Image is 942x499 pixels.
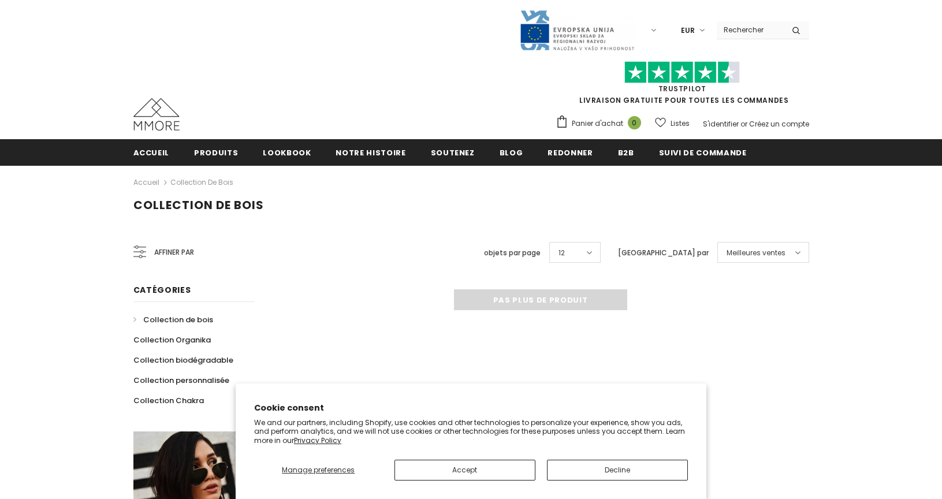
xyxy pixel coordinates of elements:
[547,460,688,481] button: Decline
[431,139,475,165] a: soutenez
[659,147,747,158] span: Suivi de commande
[143,314,213,325] span: Collection de bois
[194,147,238,158] span: Produits
[618,139,634,165] a: B2B
[170,177,233,187] a: Collection de bois
[282,465,355,475] span: Manage preferences
[133,139,170,165] a: Accueil
[655,113,690,133] a: Listes
[556,115,647,132] a: Panier d'achat 0
[133,390,204,411] a: Collection Chakra
[556,66,809,105] span: LIVRAISON GRATUITE POUR TOUTES LES COMMANDES
[519,25,635,35] a: Javni Razpis
[133,395,204,406] span: Collection Chakra
[254,418,688,445] p: We and our partners, including Shopify, use cookies and other technologies to personalize your ex...
[703,119,739,129] a: S'identifier
[727,247,785,259] span: Meilleures ventes
[133,334,211,345] span: Collection Organika
[618,247,709,259] label: [GEOGRAPHIC_DATA] par
[263,139,311,165] a: Lookbook
[658,84,706,94] a: TrustPilot
[254,402,688,414] h2: Cookie consent
[659,139,747,165] a: Suivi de commande
[133,310,213,330] a: Collection de bois
[559,247,565,259] span: 12
[717,21,783,38] input: Search Site
[500,147,523,158] span: Blog
[671,118,690,129] span: Listes
[618,147,634,158] span: B2B
[194,139,238,165] a: Produits
[133,197,264,213] span: Collection de bois
[572,118,623,129] span: Panier d'achat
[133,375,229,386] span: Collection personnalisée
[154,246,194,259] span: Affiner par
[519,9,635,51] img: Javni Razpis
[133,330,211,350] a: Collection Organika
[624,61,740,84] img: Faites confiance aux étoiles pilotes
[628,116,641,129] span: 0
[740,119,747,129] span: or
[133,176,159,189] a: Accueil
[133,350,233,370] a: Collection biodégradable
[133,284,191,296] span: Catégories
[681,25,695,36] span: EUR
[133,370,229,390] a: Collection personnalisée
[500,139,523,165] a: Blog
[394,460,535,481] button: Accept
[254,460,383,481] button: Manage preferences
[749,119,809,129] a: Créez un compte
[294,435,341,445] a: Privacy Policy
[336,139,405,165] a: Notre histoire
[548,147,593,158] span: Redonner
[133,147,170,158] span: Accueil
[336,147,405,158] span: Notre histoire
[263,147,311,158] span: Lookbook
[548,139,593,165] a: Redonner
[484,247,541,259] label: objets par page
[133,98,180,131] img: Cas MMORE
[133,355,233,366] span: Collection biodégradable
[431,147,475,158] span: soutenez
